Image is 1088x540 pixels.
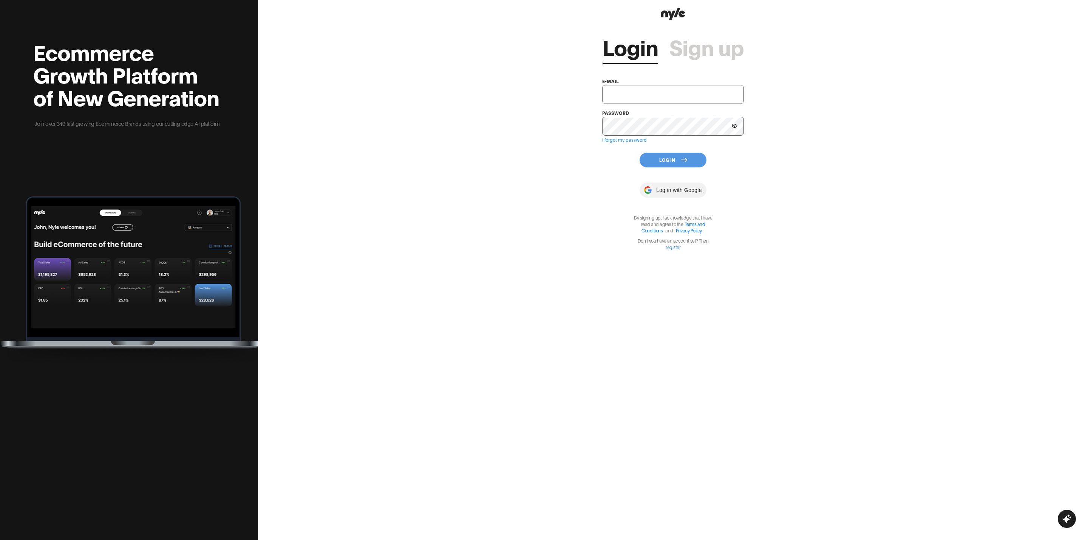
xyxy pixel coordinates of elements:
[663,227,675,233] span: and
[641,221,705,233] a: Terms and Conditions
[640,183,706,198] button: Log in with Google
[666,244,680,250] a: register
[602,78,619,84] label: e-mail
[602,137,647,142] a: I forgot my password
[602,110,629,116] label: password
[603,35,658,58] a: Login
[33,40,221,108] h2: Ecommerce Growth Platform of New Generation
[33,119,221,128] p: Join over 349 fast growing Ecommerce Brands using our cutting edge AI platform
[640,153,706,167] button: Log In
[669,35,744,58] a: Sign up
[676,227,702,233] a: Privacy Policy
[630,214,717,234] p: By signing up, I acknowledge that I have read and agree to the .
[630,237,717,250] p: Don't you have an account yet? Then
